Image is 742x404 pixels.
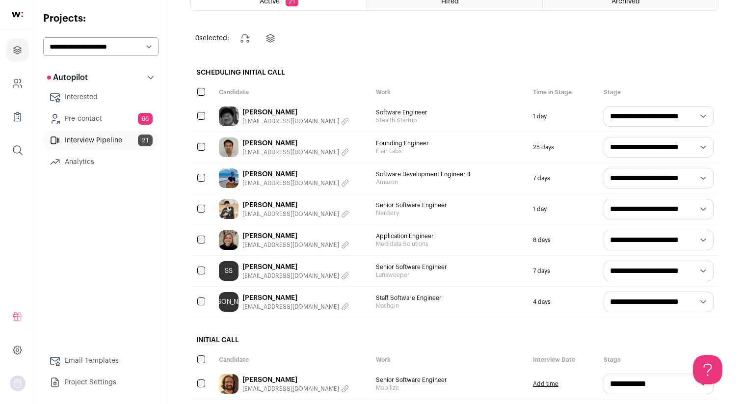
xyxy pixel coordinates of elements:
span: selected: [195,33,229,43]
div: Work [371,351,528,369]
h2: Scheduling Initial Call [190,62,718,83]
span: Medidata Solutions [376,240,523,248]
button: [EMAIL_ADDRESS][DOMAIN_NAME] [242,210,349,218]
button: [EMAIL_ADDRESS][DOMAIN_NAME] [242,179,349,187]
a: Company and ATS Settings [6,72,29,95]
span: Senior Software Engineer [376,201,523,209]
a: Interview Pipeline21 [43,131,159,150]
span: Senior Software Engineer [376,263,523,271]
span: [EMAIL_ADDRESS][DOMAIN_NAME] [242,148,339,156]
span: 66 [138,113,153,125]
span: Software Engineer [376,108,523,116]
span: Amazon [376,178,523,186]
div: 4 days [528,287,599,317]
a: Pre-contact66 [43,109,159,129]
div: 1 day [528,101,599,132]
button: [EMAIL_ADDRESS][DOMAIN_NAME] [242,303,349,311]
div: Stage [599,83,718,101]
a: SS [219,261,238,281]
span: Flair Labs [376,147,523,155]
button: Autopilot [43,68,159,87]
span: 21 [138,135,153,146]
div: 1 day [528,194,599,224]
a: Analytics [43,152,159,172]
span: [EMAIL_ADDRESS][DOMAIN_NAME] [242,210,339,218]
div: Work [371,83,528,101]
h2: Initial Call [190,329,718,351]
a: Company Lists [6,105,29,129]
a: Interested [43,87,159,107]
span: [EMAIL_ADDRESS][DOMAIN_NAME] [242,117,339,125]
a: Email Templates [43,351,159,371]
img: bab8b33e86cd73e84f5b41abe8ab594dca07c18919c6ca71947968b744f75c2a [219,137,238,157]
p: Autopilot [47,72,88,83]
span: Lansweeper [376,271,523,279]
span: Application Engineer [376,232,523,240]
span: [EMAIL_ADDRESS][DOMAIN_NAME] [242,272,339,280]
button: [EMAIL_ADDRESS][DOMAIN_NAME] [242,117,349,125]
div: Candidate [214,83,371,101]
span: Mashgin [376,302,523,310]
a: [PERSON_NAME] [242,108,349,117]
span: [EMAIL_ADDRESS][DOMAIN_NAME] [242,179,339,187]
a: Projects [6,38,29,62]
a: [PERSON_NAME] [242,375,349,385]
div: 7 days [528,256,599,286]
span: Staff Software Engineer [376,294,523,302]
img: a685c2e83ef4fbf0d1fac9a772a3e743d9c1602d039cdbb1808e7a86098fee47.jpg [219,230,238,250]
button: Open dropdown [10,376,26,391]
img: wellfound-shorthand-0d5821cbd27db2630d0214b213865d53afaa358527fdda9d0ea32b1df1b89c2c.svg [12,12,23,17]
img: nopic.png [10,376,26,391]
a: [PERSON_NAME] [242,293,349,303]
a: [PERSON_NAME] [242,169,349,179]
div: Stage [599,351,718,369]
button: [EMAIL_ADDRESS][DOMAIN_NAME] [242,148,349,156]
span: [EMAIL_ADDRESS][DOMAIN_NAME] [242,241,339,249]
img: ab748c82bd89ac357a7ea04b879c05a3475dcbe29972ed90a51ba6ff33d67aa3.jpg [219,374,238,394]
a: Add time [533,380,558,388]
span: Mobilize [376,384,523,392]
span: Software Development Engineer II [376,170,523,178]
span: [EMAIL_ADDRESS][DOMAIN_NAME] [242,385,339,393]
a: [PERSON_NAME] [219,292,238,312]
div: 8 days [528,225,599,255]
img: f4ce029021a68f25046179e8707c71a7777e1939a6204ee4e3382aeaa8476fce [219,168,238,188]
span: 0 [195,35,199,42]
a: [PERSON_NAME] [242,262,349,272]
span: Stealth Startup [376,116,523,124]
a: Project Settings [43,373,159,392]
div: 7 days [528,163,599,193]
div: 25 days [528,132,599,162]
div: Candidate [214,351,371,369]
div: Interview Date [528,351,599,369]
button: [EMAIL_ADDRESS][DOMAIN_NAME] [242,272,349,280]
img: efde38b10c4c1788c56741f0976fb49337f1f38543fcf83847a526532420b15b.jpg [219,199,238,219]
a: [PERSON_NAME] [242,231,349,241]
iframe: Help Scout Beacon - Open [693,355,722,384]
a: [PERSON_NAME] [242,138,349,148]
a: [PERSON_NAME] [242,200,349,210]
div: Time in Stage [528,83,599,101]
img: 2ec90a469978093037ba8e2cdb2ec0cc38c90f60a40d442937e727ab7e17b8cd.jpg [219,107,238,126]
button: [EMAIL_ADDRESS][DOMAIN_NAME] [242,385,349,393]
button: [EMAIL_ADDRESS][DOMAIN_NAME] [242,241,349,249]
span: [EMAIL_ADDRESS][DOMAIN_NAME] [242,303,339,311]
span: Senior Software Engineer [376,376,523,384]
span: Nerdery [376,209,523,217]
span: Founding Engineer [376,139,523,147]
h2: Projects: [43,12,159,26]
